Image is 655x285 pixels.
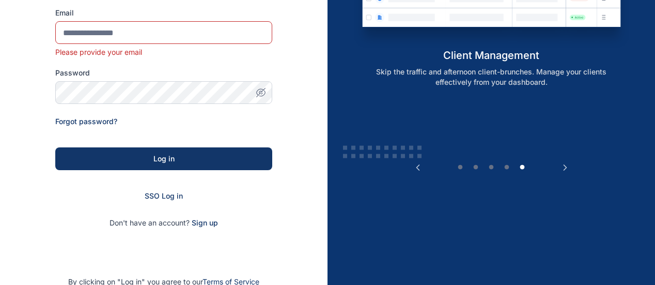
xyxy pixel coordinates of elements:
p: Don't have an account? [55,218,272,228]
a: SSO Log in [145,191,183,200]
button: 1 [455,162,465,173]
label: Email [55,8,272,18]
button: Log in [55,147,272,170]
p: Skip the traffic and afternoon client-brunches. Manage your clients effectively from your dashboard. [359,67,623,87]
button: 2 [471,162,481,173]
button: Previous [413,162,423,173]
h5: client management [348,48,635,63]
button: 3 [486,162,496,173]
a: Forgot password? [55,117,117,126]
span: Sign up [192,218,218,228]
label: Password [55,68,272,78]
button: 4 [502,162,512,173]
button: 5 [517,162,527,173]
div: Log in [72,154,256,164]
div: Please provide your email [55,47,272,57]
button: Next [560,162,570,173]
a: Sign up [192,218,218,227]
